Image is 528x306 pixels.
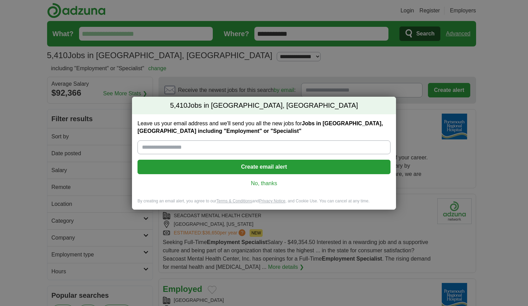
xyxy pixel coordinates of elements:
[143,180,385,187] a: No, thanks
[259,199,286,203] a: Privacy Notice
[137,160,390,174] button: Create email alert
[137,120,390,135] label: Leave us your email address and we'll send you all the new jobs for
[132,198,396,210] div: By creating an email alert, you agree to our and , and Cookie Use. You can cancel at any time.
[170,101,187,110] span: 5,410
[216,199,252,203] a: Terms & Conditions
[132,97,396,115] h2: Jobs in [GEOGRAPHIC_DATA], [GEOGRAPHIC_DATA]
